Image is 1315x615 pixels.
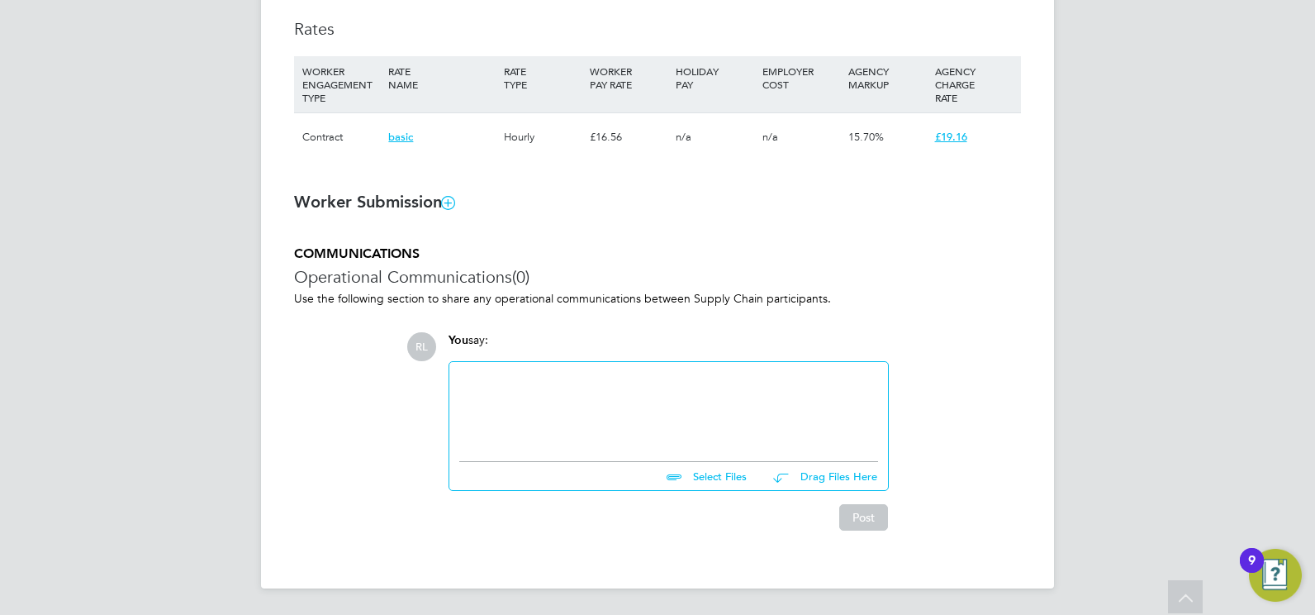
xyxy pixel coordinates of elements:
span: n/a [762,130,778,144]
span: You [449,333,468,347]
span: n/a [676,130,691,144]
b: Worker Submission [294,192,454,212]
span: £19.16 [935,130,967,144]
p: Use the following section to share any operational communications between Supply Chain participants. [294,291,1021,306]
div: WORKER ENGAGEMENT TYPE [298,56,384,112]
div: Hourly [500,113,586,161]
span: 15.70% [848,130,884,144]
div: Contract [298,113,384,161]
button: Post [839,504,888,531]
div: HOLIDAY PAY [672,56,757,99]
h5: COMMUNICATIONS [294,246,1021,263]
div: 9 [1248,560,1256,582]
div: £16.56 [586,113,672,161]
div: RATE TYPE [500,56,586,99]
h3: Rates [294,18,1021,40]
div: WORKER PAY RATE [586,56,672,99]
button: Open Resource Center, 9 new notifications [1249,549,1302,602]
h3: Operational Communications [294,266,1021,288]
div: say: [449,332,889,361]
div: EMPLOYER COST [758,56,844,99]
div: AGENCY MARKUP [844,56,930,99]
span: (0) [512,266,529,288]
span: basic [388,130,413,144]
div: AGENCY CHARGE RATE [931,56,1017,112]
span: RL [407,332,436,361]
button: Drag Files Here [760,460,878,494]
div: RATE NAME [384,56,499,99]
